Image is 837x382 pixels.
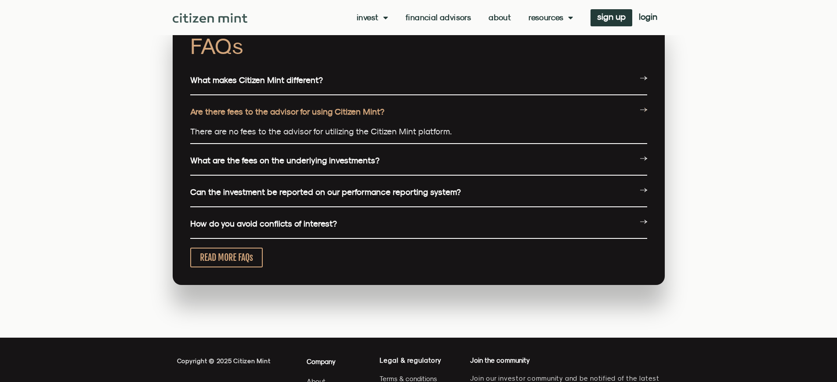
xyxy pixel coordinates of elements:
span: Copyright © 2025 Citizen Mint [177,357,271,364]
h2: FAQs [190,35,647,57]
span: READ MORE FAQs [200,252,253,263]
div: What makes Citizen Mint different? [190,66,647,95]
div: How do you avoid conflicts of interest? [190,209,647,239]
a: Are there fees to the advisor for using Citizen Mint? [190,107,384,116]
h4: Join the community [470,356,659,365]
a: login [632,9,664,26]
h4: Company [307,356,361,367]
div: Page 11 [190,126,515,137]
a: How do you avoid conflicts of interest? [190,219,337,228]
img: Citizen Mint [173,13,248,23]
a: What makes Citizen Mint different? [190,75,323,85]
a: Resources [529,13,573,22]
a: What are the fees on the underlying investments? [190,155,380,165]
nav: Menu [357,13,573,22]
div: Are there fees to the advisor for using Citizen Mint? [190,126,647,144]
div: Can the investment be reported on our performance reporting system? [190,178,647,207]
a: Can the investment be reported on our performance reporting system? [190,187,461,197]
a: sign up [591,9,632,26]
a: READ MORE FAQs [190,248,263,267]
div: What are the fees on the underlying investments? [190,146,647,176]
span: login [639,14,657,20]
span: sign up [597,14,626,20]
a: Invest [357,13,388,22]
a: About [489,13,511,22]
p: There are no fees to the advisor for utilizing the Citizen Mint platform. [190,126,515,137]
h4: Legal & regulatory [380,356,461,364]
a: Financial Advisors [406,13,471,22]
div: Are there fees to the advisor for using Citizen Mint? [190,97,647,126]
